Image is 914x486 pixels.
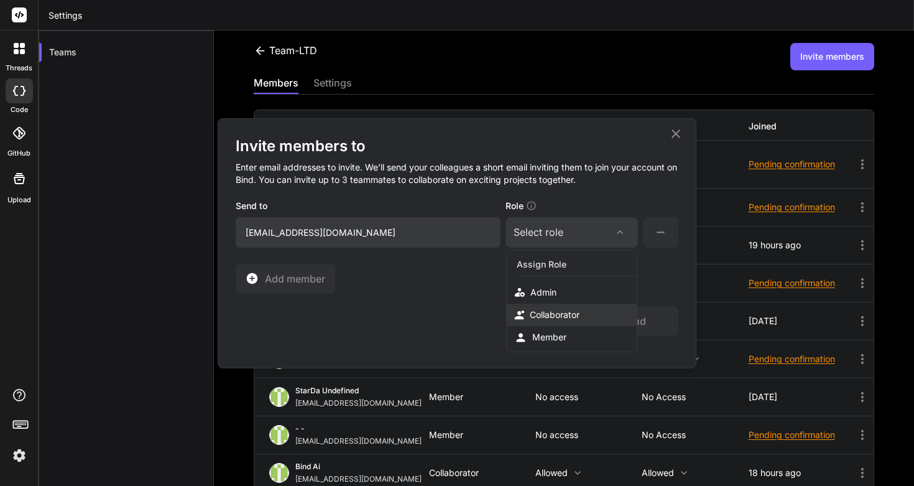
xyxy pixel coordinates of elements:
[530,286,556,299] div: Admin
[507,326,637,349] div: Member
[532,331,566,343] div: Member
[517,253,637,276] div: Assign Role
[236,136,678,156] h2: Invite members to
[236,200,267,217] label: Send to
[236,217,501,248] input: Enter team member email
[507,253,637,304] div: Assign RoleAdmin
[505,200,537,217] label: Role
[265,271,325,286] span: Add member
[507,304,637,326] div: Collaborator
[514,225,630,240] div: Select role
[514,225,563,240] div: Select role
[236,264,335,294] button: Add member
[530,309,579,321] div: Collaborator
[236,156,678,199] h4: Enter email addresses to invite. We’ll send your colleagues a short email inviting them to join y...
